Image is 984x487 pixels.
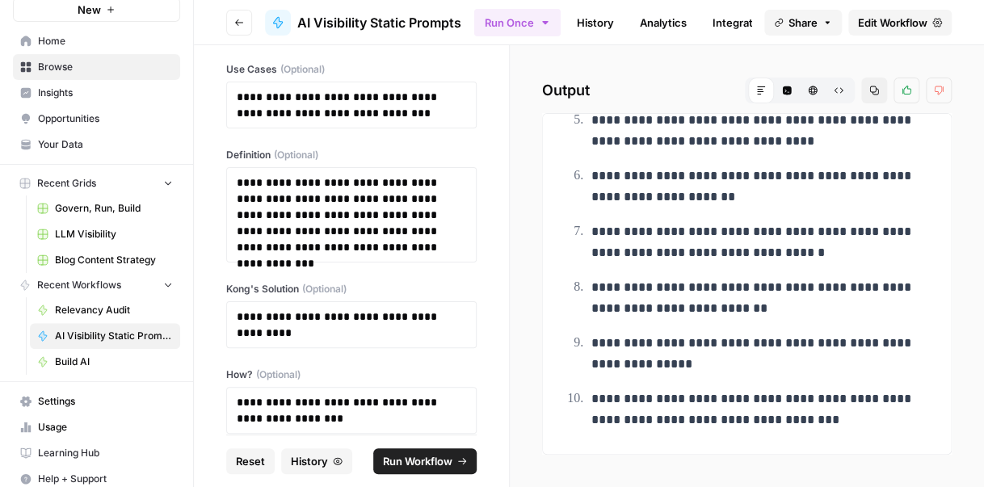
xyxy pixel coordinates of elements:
[13,28,180,54] a: Home
[281,448,352,474] button: History
[13,273,180,297] button: Recent Workflows
[38,137,173,152] span: Your Data
[703,10,769,36] a: Integrate
[13,132,180,157] a: Your Data
[38,60,173,74] span: Browse
[226,448,275,474] button: Reset
[38,394,173,409] span: Settings
[256,367,301,382] span: (Optional)
[13,388,180,414] a: Settings
[373,448,477,474] button: Run Workflow
[37,278,121,292] span: Recent Workflows
[291,453,328,469] span: History
[13,440,180,466] a: Learning Hub
[38,86,173,100] span: Insights
[13,80,180,106] a: Insights
[30,323,180,349] a: AI Visibility Static Prompts
[13,54,180,80] a: Browse
[30,195,180,221] a: Govern, Run, Build
[474,9,561,36] button: Run Once
[13,171,180,195] button: Recent Grids
[236,453,265,469] span: Reset
[858,15,927,31] span: Edit Workflow
[567,10,624,36] a: History
[55,303,173,317] span: Relevancy Audit
[383,453,452,469] span: Run Workflow
[55,201,173,216] span: Govern, Run, Build
[38,111,173,126] span: Opportunities
[30,297,180,323] a: Relevancy Audit
[226,62,477,77] label: Use Cases
[38,34,173,48] span: Home
[38,446,173,460] span: Learning Hub
[30,247,180,273] a: Blog Content Strategy
[265,10,461,36] a: AI Visibility Static Prompts
[38,472,173,486] span: Help + Support
[630,10,696,36] a: Analytics
[55,227,173,241] span: LLM Visibility
[542,78,952,103] h2: Output
[13,106,180,132] a: Opportunities
[280,62,325,77] span: (Optional)
[55,355,173,369] span: Build AI
[13,414,180,440] a: Usage
[30,349,180,375] a: Build AI
[37,176,96,191] span: Recent Grids
[30,221,180,247] a: LLM Visibility
[274,148,318,162] span: (Optional)
[764,10,842,36] button: Share
[38,420,173,435] span: Usage
[848,10,952,36] a: Edit Workflow
[55,253,173,267] span: Blog Content Strategy
[226,367,477,382] label: How?
[55,329,173,343] span: AI Visibility Static Prompts
[226,282,477,296] label: Kong's Solution
[302,282,347,296] span: (Optional)
[297,13,461,32] span: AI Visibility Static Prompts
[226,148,477,162] label: Definition
[78,2,101,18] span: New
[788,15,818,31] span: Share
